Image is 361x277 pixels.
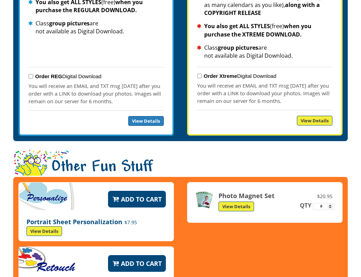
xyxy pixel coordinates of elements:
a: View Details [26,226,62,236]
span: $7.95 [122,219,139,226]
strong: You also get ALL STYLES [204,22,270,30]
label: QTY [299,203,312,209]
strong: group pictures [218,44,258,51]
li: Class are not available as Digital Download. [29,19,164,35]
a: View Details [297,116,332,125]
label: Digital Download [35,73,101,79]
li: (free) [197,22,332,38]
strong: Order REG [35,73,62,79]
span: $20.95 [315,193,335,200]
a: View Details [218,202,254,211]
p: You will receive an EMAIL and TXT msg [DATE] after you order with a LINK to download your photos.... [29,82,164,105]
h1: Other Fun Stuff [13,150,348,186]
p: You will receive an EMAIL and TXT msg [DATE] after you order with a LINK to download your photos.... [197,82,332,105]
li: Class are not available as Digital Download. [197,44,332,60]
strong: when you purchase the XTREME DOWNLOAD. [204,22,312,38]
strong: along with a COPYRIGHT RELEASE [204,1,320,17]
strong: Order Xtreme [204,73,237,79]
strong: group pictures [49,19,90,27]
button: Add to Cart [108,255,166,272]
p: Portrait Sheet Personalization [26,218,166,236]
label: Digital Download [204,73,276,79]
img: Photo Magnet Set [195,191,213,209]
button: Add to Cart [108,191,166,207]
strong: Photo Magnet Set [218,192,275,200]
a: View Details [128,116,164,126]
